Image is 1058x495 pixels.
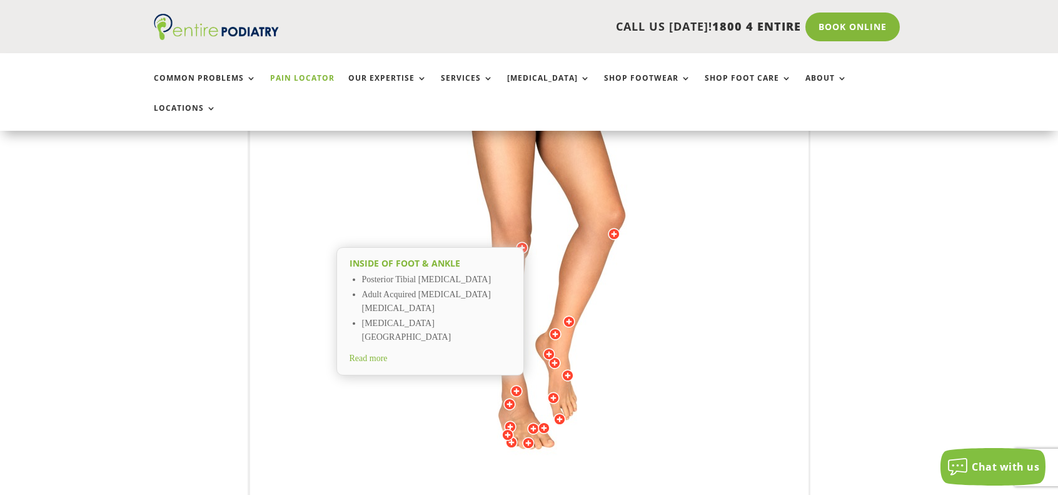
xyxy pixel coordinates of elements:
a: Inside of foot & ankle Posterior Tibial [MEDICAL_DATA] Adult Acquired [MEDICAL_DATA] [MEDICAL_DAT... [336,247,524,361]
img: logo (1) [154,14,279,40]
a: Common Problems [154,74,256,101]
a: About [805,74,847,101]
a: [MEDICAL_DATA] [507,74,590,101]
a: Shop Footwear [604,74,691,101]
li: Posterior Tibial [MEDICAL_DATA] [362,273,511,288]
a: Pain Locator [270,74,335,101]
a: Book Online [805,13,900,41]
li: [MEDICAL_DATA][GEOGRAPHIC_DATA] [362,317,511,345]
a: Locations [154,104,216,131]
a: Entire Podiatry [154,30,279,43]
a: Shop Foot Care [705,74,792,101]
span: Read more [350,354,388,363]
p: CALL US [DATE]! [327,19,801,35]
button: Chat with us [940,448,1045,486]
a: Our Expertise [348,74,427,101]
span: Chat with us [972,460,1039,474]
span: 1800 4 ENTIRE [712,19,801,34]
a: Services [441,74,493,101]
li: Adult Acquired [MEDICAL_DATA] [MEDICAL_DATA] [362,288,511,317]
h2: Inside of foot & ankle [350,257,511,270]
